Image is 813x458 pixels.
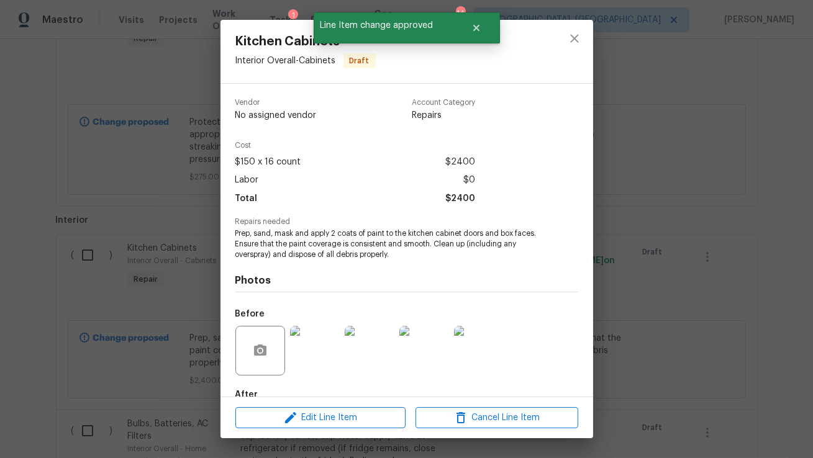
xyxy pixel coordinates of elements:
span: $2400 [445,153,475,171]
span: Line Item change approved [314,12,456,38]
span: $150 x 16 count [235,153,301,171]
span: Repairs needed [235,218,578,226]
span: Vendor [235,99,317,107]
span: Account Category [412,99,475,107]
span: Cost [235,141,475,150]
button: Close [456,16,497,40]
div: 1 [288,9,298,22]
span: Interior Overall - Cabinets [235,56,336,65]
button: Edit Line Item [235,407,406,429]
span: $2400 [445,190,475,208]
h5: Before [235,310,265,318]
span: Draft [345,55,375,67]
span: Edit Line Item [239,410,402,426]
button: close [560,24,589,53]
span: Total [235,190,258,208]
span: $0 [463,171,475,189]
button: Cancel Line Item [416,407,578,429]
span: Prep, sand, mask and apply 2 coats of paint to the kitchen cabinet doors and box faces. Ensure th... [235,228,544,259]
h5: After [235,390,258,399]
span: Kitchen Cabinets [235,35,376,48]
span: Labor [235,171,259,189]
span: Repairs [412,109,475,122]
span: No assigned vendor [235,109,317,122]
h4: Photos [235,274,578,287]
span: Cancel Line Item [419,410,575,426]
div: 14 [456,7,465,20]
